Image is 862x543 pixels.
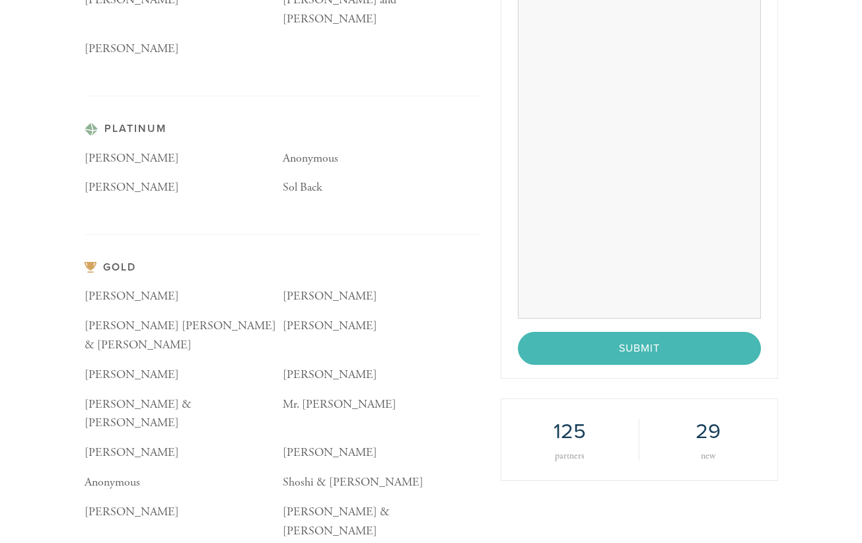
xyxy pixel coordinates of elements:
p: [PERSON_NAME] [85,40,283,59]
div: new [659,451,758,461]
p: [PERSON_NAME] [283,366,481,385]
p: [PERSON_NAME] [85,178,283,197]
span: Mr. [PERSON_NAME] [283,397,396,412]
p: Anonymous [283,149,481,168]
img: pp-platinum.svg [85,123,98,136]
p: [PERSON_NAME] & [PERSON_NAME] [85,395,283,433]
span: [PERSON_NAME] [283,288,377,303]
h2: 125 [521,419,619,444]
div: partners [521,451,619,461]
span: Sol Back [283,179,322,195]
span: [PERSON_NAME] [283,445,377,460]
p: [PERSON_NAME] [PERSON_NAME] & [PERSON_NAME] [85,317,283,355]
h3: Platinum [85,123,481,136]
h3: Gold [85,261,481,274]
p: [PERSON_NAME] [85,503,283,522]
p: [PERSON_NAME] [85,366,283,385]
h2: 29 [659,419,758,444]
p: [PERSON_NAME] [85,287,283,306]
p: [PERSON_NAME] & [PERSON_NAME] [283,503,481,541]
p: Shoshi & [PERSON_NAME] [283,473,481,492]
p: [PERSON_NAME] [283,317,481,336]
img: pp-gold.svg [85,262,96,273]
p: [PERSON_NAME] [85,149,283,168]
p: [PERSON_NAME] [85,443,283,463]
p: Anonymous [85,473,283,492]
